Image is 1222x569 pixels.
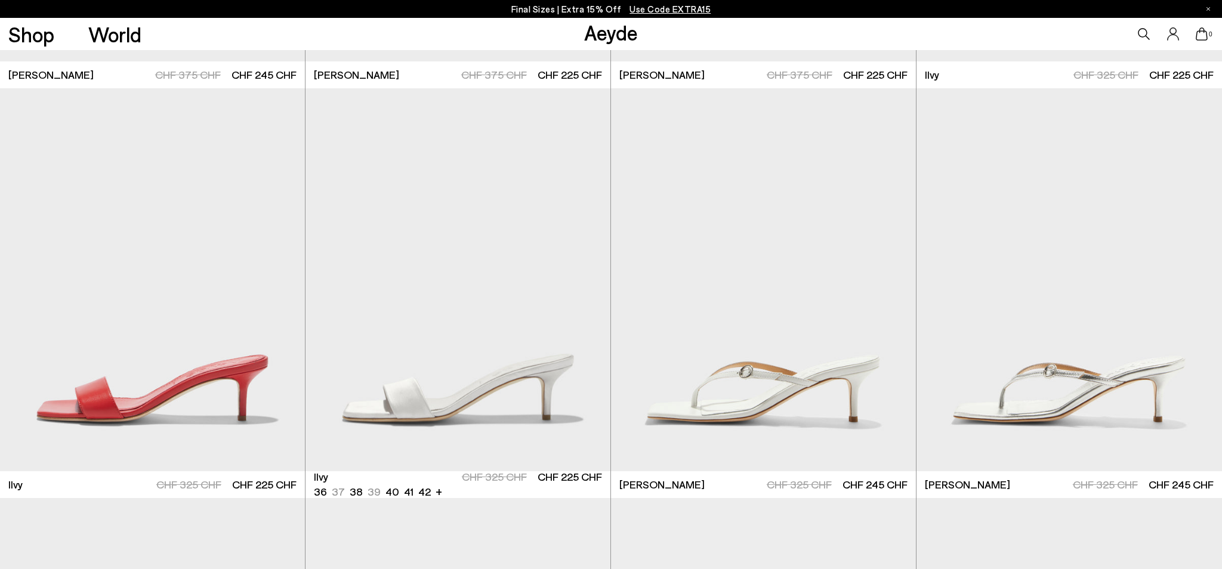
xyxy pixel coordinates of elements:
span: CHF 375 CHF [155,68,221,81]
li: + [436,483,442,499]
img: Ilvy Satin Mules [305,88,610,471]
span: CHF 245 CHF [1149,478,1214,491]
span: CHF 245 CHF [843,478,908,491]
span: Ilvy [314,469,328,484]
ul: variant [314,484,427,499]
span: Ilvy [8,477,23,492]
span: Ilvy [925,67,939,82]
span: [PERSON_NAME] [619,67,705,82]
span: CHF 225 CHF [232,478,297,491]
a: Ilvy 36 37 38 39 40 41 42 + CHF 325 CHF CHF 225 CHF [305,471,610,498]
span: CHF 325 CHF [1073,68,1138,81]
span: Navigate to /collections/ss25-final-sizes [629,4,711,14]
span: 0 [1208,31,1214,38]
p: Final Sizes | Extra 15% Off [511,2,711,17]
span: CHF 225 CHF [538,470,602,483]
span: CHF 245 CHF [232,68,297,81]
span: CHF 325 CHF [462,470,527,483]
a: Shop [8,24,54,45]
li: 41 [404,484,413,499]
span: CHF 325 CHF [1073,478,1138,491]
a: 0 [1196,27,1208,41]
li: 40 [385,484,399,499]
a: [PERSON_NAME] CHF 325 CHF CHF 245 CHF [916,471,1222,498]
a: Ilvy CHF 325 CHF CHF 225 CHF [916,61,1222,88]
div: 1 / 6 [305,88,610,471]
span: [PERSON_NAME] [619,477,705,492]
span: [PERSON_NAME] [925,477,1010,492]
a: World [88,24,141,45]
img: Leigh Leather Toe-Post Sandals [916,88,1222,471]
span: CHF 325 CHF [156,478,221,491]
span: [PERSON_NAME] [8,67,94,82]
span: CHF 325 CHF [767,478,832,491]
span: [PERSON_NAME] [314,67,399,82]
span: CHF 225 CHF [1149,68,1214,81]
a: [PERSON_NAME] CHF 375 CHF CHF 225 CHF [611,61,916,88]
span: CHF 375 CHF [461,68,527,81]
a: [PERSON_NAME] CHF 375 CHF CHF 225 CHF [305,61,610,88]
li: 42 [418,484,431,499]
li: 38 [350,484,363,499]
li: 36 [314,484,327,499]
a: Next slide Previous slide [305,88,610,471]
span: CHF 225 CHF [843,68,908,81]
a: [PERSON_NAME] CHF 325 CHF CHF 245 CHF [611,471,916,498]
span: CHF 225 CHF [538,68,602,81]
img: Leigh Leather Toe-Post Sandals [611,88,916,471]
a: Aeyde [584,20,638,45]
span: CHF 375 CHF [767,68,832,81]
